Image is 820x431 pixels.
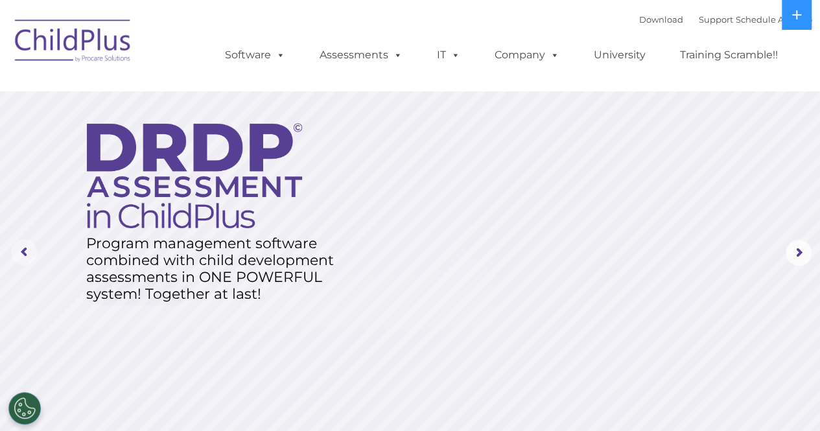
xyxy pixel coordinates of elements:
a: Software [212,42,298,68]
a: Assessments [307,42,416,68]
img: DRDP Assessment in ChildPlus [87,123,302,228]
font: | [639,14,812,25]
rs-layer: Program management software combined with child development assessments in ONE POWERFUL system! T... [86,235,349,303]
img: ChildPlus by Procare Solutions [8,10,138,75]
a: Download [639,14,683,25]
a: Support [699,14,733,25]
a: University [581,42,659,68]
a: Training Scramble!! [667,42,791,68]
a: Schedule A Demo [736,14,812,25]
span: Phone number [180,139,235,148]
a: Company [482,42,572,68]
button: Cookies Settings [8,392,41,425]
a: IT [424,42,473,68]
a: Learn More [88,277,189,305]
span: Last name [180,86,220,95]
